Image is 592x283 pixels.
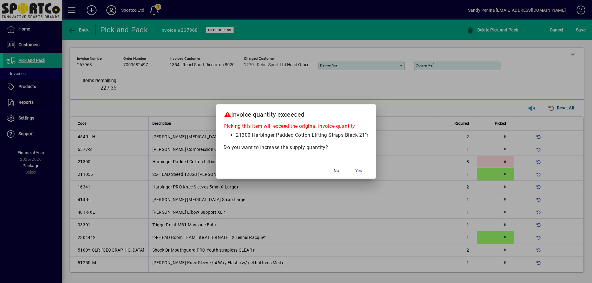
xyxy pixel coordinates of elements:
li: 21300 Harbinger Padded Cotton Lifting Straps Black 21"r [236,131,368,139]
div: Do you want to increase the supply quantity? [224,144,368,151]
div: Picking this item will exceed the original invoice quantity [224,123,368,131]
span: No [334,168,339,174]
button: No [327,165,346,176]
h2: Invoice quantity exceeded [216,104,376,122]
button: Yes [349,165,368,176]
span: Yes [355,168,362,174]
